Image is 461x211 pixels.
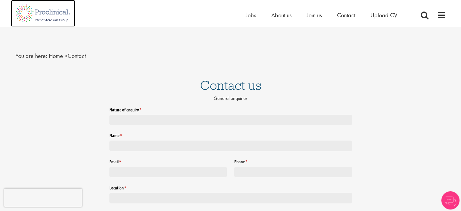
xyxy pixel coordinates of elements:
[337,11,355,19] a: Contact
[109,183,352,191] legend: Location
[234,157,352,165] label: Phone
[109,157,227,165] label: Email
[307,11,322,19] a: Join us
[65,52,68,60] span: >
[49,52,63,60] a: breadcrumb link to Home
[441,191,459,209] img: Chatbot
[4,189,82,207] iframe: reCAPTCHA
[109,105,352,113] label: Nature of enquiry
[271,11,292,19] a: About us
[15,52,47,60] span: You are here:
[246,11,256,19] a: Jobs
[370,11,397,19] a: Upload CV
[49,52,86,60] span: Contact
[109,131,352,139] legend: Name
